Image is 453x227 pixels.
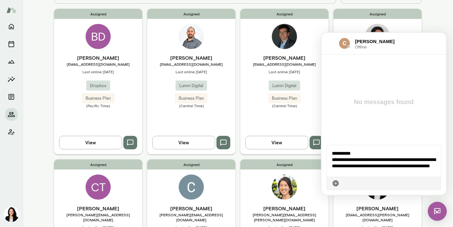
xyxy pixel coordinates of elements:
img: Monica Aggarwal [4,207,19,222]
span: (Central Time) [147,103,235,108]
h6: [PERSON_NAME] [240,54,328,62]
img: Mateus Ymanaka Barretto [365,24,390,49]
span: Lumin Digital [269,83,300,89]
button: Members [5,108,18,121]
span: Last online [DATE] [240,69,328,74]
img: Mento [6,4,16,16]
img: Brian Clerc [272,24,297,49]
h6: [PERSON_NAME] [147,205,235,212]
span: Assigned [54,159,142,169]
button: View [152,136,215,149]
span: Business Plan [175,95,208,102]
span: Last online [DATE] [54,69,142,74]
span: Assigned [240,159,328,169]
span: Assigned [240,9,328,19]
span: Assigned [147,9,235,19]
button: Home [5,20,18,33]
h6: [PERSON_NAME] [147,54,235,62]
img: Cecil Payne [179,174,204,200]
h6: [PERSON_NAME] [240,205,328,212]
div: CT [86,174,111,200]
span: [EMAIL_ADDRESS][DOMAIN_NAME] [147,62,235,67]
span: Dropbox [86,83,110,89]
span: Business Plan [268,95,301,102]
button: Growth Plan [5,55,18,68]
span: (Pacific Time) [54,103,142,108]
span: Offline [34,12,83,16]
div: Attach [10,147,18,154]
button: Sessions [5,38,18,50]
h6: [PERSON_NAME] [333,205,422,212]
span: [PERSON_NAME][EMAIL_ADDRESS][PERSON_NAME][DOMAIN_NAME] [240,212,328,222]
button: Documents [5,91,18,103]
span: Last online [DATE] [147,69,235,74]
img: Jerry Crow [179,24,204,49]
span: Assigned [54,9,142,19]
span: [PERSON_NAME][EMAIL_ADDRESS][DOMAIN_NAME] [147,212,235,222]
button: View [245,136,308,149]
span: [EMAIL_ADDRESS][DOMAIN_NAME] [240,62,328,67]
h6: [PERSON_NAME] [54,54,142,62]
span: [PERSON_NAME][EMAIL_ADDRESS][DOMAIN_NAME] [54,212,142,222]
span: Assigned [333,9,422,19]
span: [EMAIL_ADDRESS][DOMAIN_NAME] [54,62,142,67]
span: Business Plan [82,95,115,102]
span: [EMAIL_ADDRESS][PERSON_NAME][DOMAIN_NAME] [333,212,422,222]
span: Assigned [147,159,235,169]
h6: [PERSON_NAME] [34,5,83,12]
img: data:image/png;base64,iVBORw0KGgoAAAANSUhEUgAAAMgAAADICAYAAACtWK6eAAAP7ElEQVR4AeydCXRU1RnHvxkSsoc... [17,5,29,16]
button: View [59,136,122,149]
h6: [PERSON_NAME] [54,205,142,212]
button: Client app [5,126,18,138]
img: Amanda Lin [272,174,297,200]
span: (Central Time) [240,103,328,108]
span: Lumin Digital [176,83,207,89]
button: Insights [5,73,18,86]
div: BD [86,24,111,49]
